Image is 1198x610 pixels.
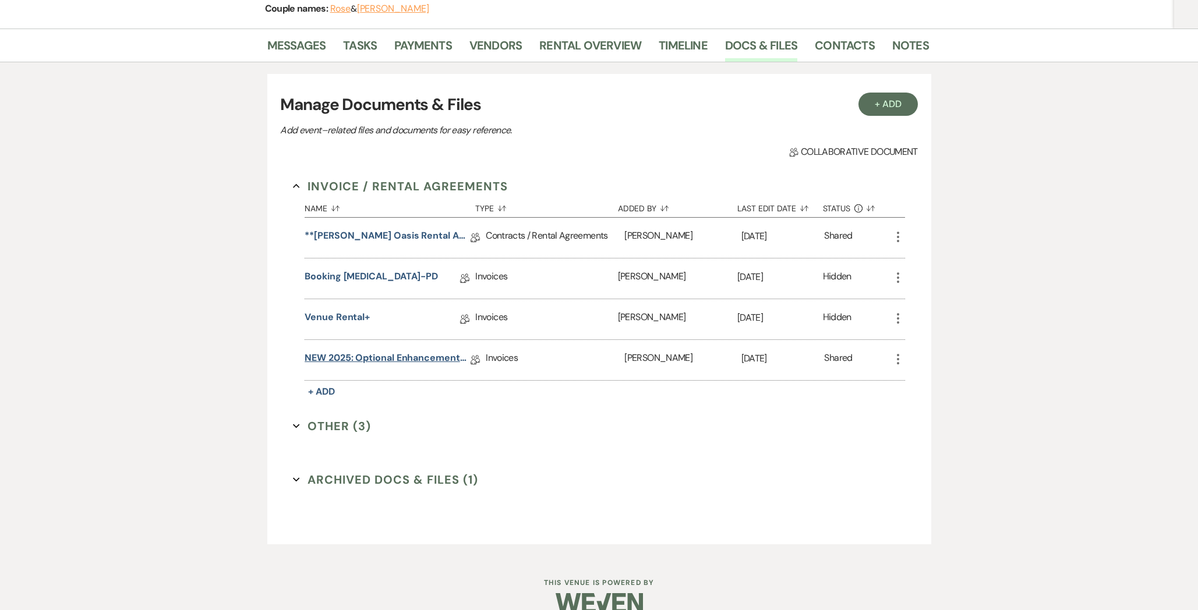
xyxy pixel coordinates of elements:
[858,93,918,116] button: + Add
[475,195,617,217] button: Type
[618,299,737,339] div: [PERSON_NAME]
[267,36,326,62] a: Messages
[892,36,929,62] a: Notes
[308,385,335,398] span: + Add
[394,36,452,62] a: Payments
[824,229,852,247] div: Shared
[741,351,825,366] p: [DATE]
[343,36,377,62] a: Tasks
[280,123,688,138] p: Add event–related files and documents for easy reference.
[305,269,438,288] a: Booking [MEDICAL_DATA]-PD
[475,258,617,299] div: Invoices
[293,178,508,195] button: Invoice / Rental Agreements
[737,310,823,325] p: [DATE]
[823,269,851,288] div: Hidden
[823,204,851,212] span: Status
[305,384,338,400] button: + Add
[280,93,917,117] h3: Manage Documents & Files
[823,195,891,217] button: Status
[725,36,797,62] a: Docs & Files
[469,36,522,62] a: Vendors
[823,310,851,328] div: Hidden
[305,229,471,247] a: **[PERSON_NAME] Oasis Rental Agreement**
[475,299,617,339] div: Invoices
[357,4,429,13] button: [PERSON_NAME]
[618,258,737,299] div: [PERSON_NAME]
[486,218,624,258] div: Contracts / Rental Agreements
[741,229,825,244] p: [DATE]
[737,269,823,285] p: [DATE]
[539,36,641,62] a: Rental Overview
[789,145,917,159] span: Collaborative document
[815,36,875,62] a: Contacts
[305,351,471,369] a: NEW 2025: Optional Enhancements + Information
[265,2,330,15] span: Couple names:
[305,310,370,328] a: Venue Rental+
[824,351,852,369] div: Shared
[330,3,429,15] span: &
[659,36,708,62] a: Timeline
[293,417,371,435] button: Other (3)
[737,195,823,217] button: Last Edit Date
[624,340,741,380] div: [PERSON_NAME]
[618,195,737,217] button: Added By
[293,471,478,488] button: Archived Docs & Files (1)
[305,195,475,217] button: Name
[330,4,351,13] button: Rose
[486,340,624,380] div: Invoices
[624,218,741,258] div: [PERSON_NAME]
